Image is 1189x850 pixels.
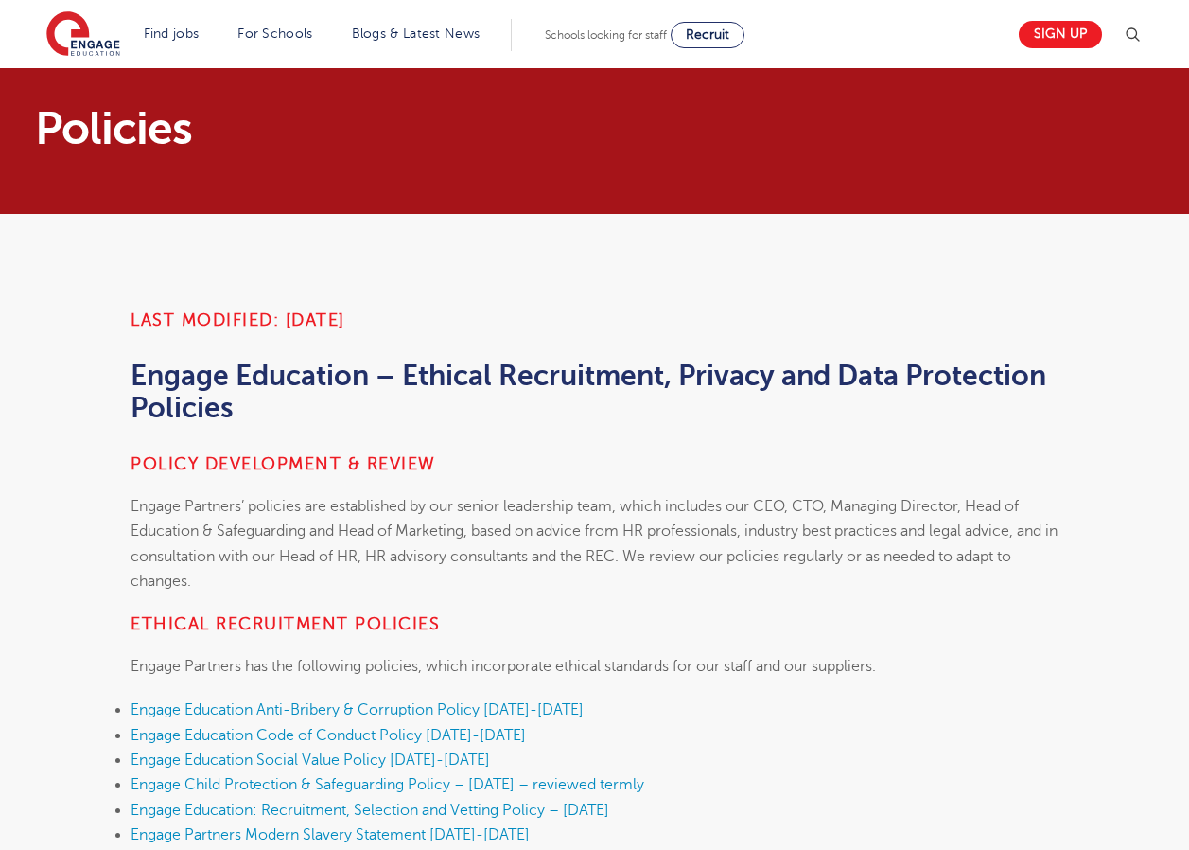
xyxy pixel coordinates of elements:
span: Recruit [686,27,729,42]
p: Engage Partners has the following policies, which incorporate ethical standards for our staff and... [131,654,1058,679]
p: Engage Partners’ policies are established by our senior leadership team, which includes our CEO, ... [131,494,1058,593]
strong: Policy development & review [131,454,436,473]
a: Engage Education Code of Conduct Policy [DATE]-[DATE] [131,727,526,744]
a: For Schools [237,27,312,41]
a: Engage Education: Recruitment, Selection and Vetting Policy – [DATE] [131,802,609,819]
a: Engage Education Anti-Bribery & Corruption Policy [DATE]-[DATE] [131,701,584,718]
a: Sign up [1019,21,1102,48]
h2: Engage Education – Ethical Recruitment, Privacy and Data Protection Policies [131,360,1058,424]
a: Blogs & Latest News [352,27,481,41]
strong: Last Modified: [DATE] [131,310,345,329]
img: Engage Education [46,11,120,59]
a: Find jobs [144,27,200,41]
a: Engage Education Social Value Policy [DATE]-[DATE] [131,752,490,769]
a: Engage Partners Modern Slavery Statement [DATE]-[DATE] [131,826,530,843]
strong: ETHICAL RECRUITMENT POLICIES [131,614,440,633]
a: Engage Child Protection & Safeguarding Policy – [DATE] – reviewed termly [131,776,644,793]
h1: Policies [35,106,772,151]
a: Recruit [671,22,744,48]
span: Schools looking for staff [545,28,667,42]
